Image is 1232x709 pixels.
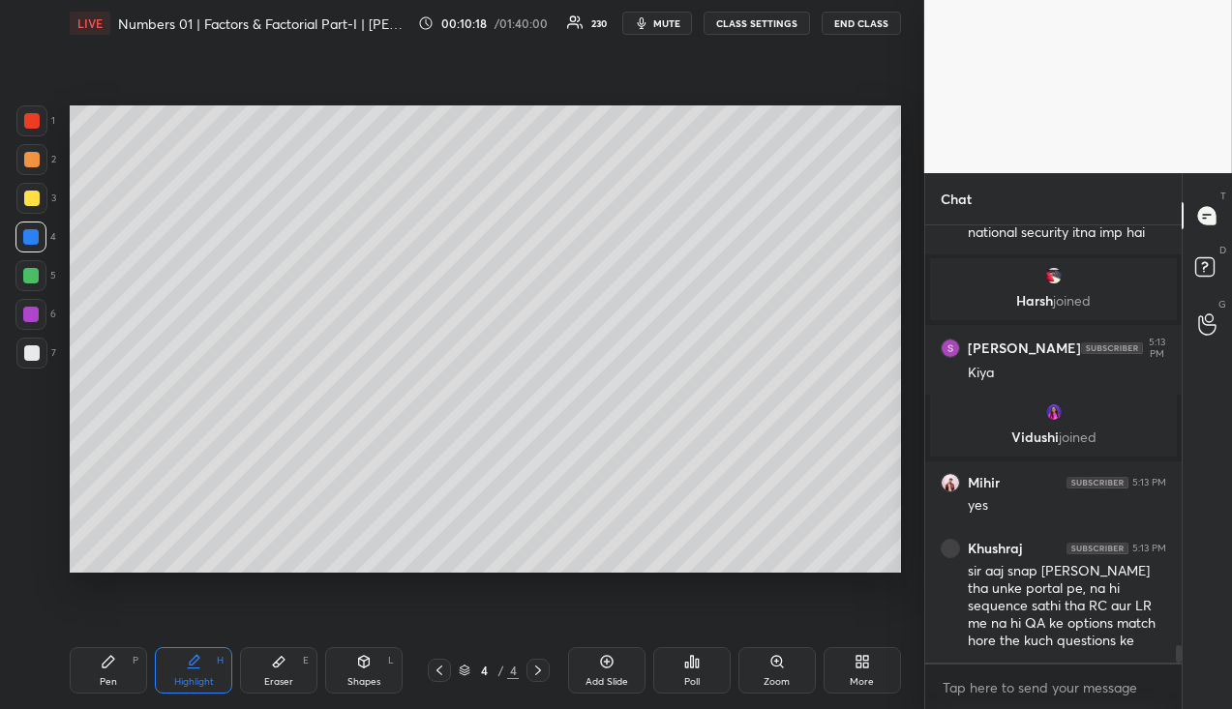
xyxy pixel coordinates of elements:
[850,677,874,687] div: More
[1043,266,1063,285] img: thumbnail.jpg
[474,665,494,676] div: 4
[942,429,1165,445] p: Vidushi
[1219,243,1226,257] p: D
[925,173,987,224] p: Chat
[303,656,309,665] div: E
[942,540,959,557] img: thumbnail.jpg
[1218,297,1226,311] p: G
[497,665,503,676] div: /
[1053,291,1091,310] span: joined
[217,656,224,665] div: H
[653,16,680,30] span: mute
[347,677,380,687] div: Shapes
[1132,477,1166,488] div: 5:13 PM
[586,677,628,687] div: Add Slide
[1058,428,1096,446] span: joined
[968,474,1000,491] h6: Mihir
[1043,402,1063,422] img: thumbnail.jpg
[968,540,1022,557] h6: Khushraj
[942,340,959,357] img: thumbnail.jpg
[591,18,607,28] div: 230
[968,562,1166,651] div: sir aaj snap [PERSON_NAME] tha unke portal pe, na hi sequence sathi tha RC aur LR me na hi QA ke ...
[264,677,293,687] div: Eraser
[764,677,790,687] div: Zoom
[16,183,56,214] div: 3
[684,677,700,687] div: Poll
[968,496,1166,516] div: yes
[942,474,959,491] img: thumbnail.jpg
[118,15,410,33] h4: Numbers 01 | Factors & Factorial Part-I | [PERSON_NAME] Sir ([DATE])
[133,656,138,665] div: P
[968,364,1166,383] div: Kiya
[1067,543,1128,554] img: 4P8fHbbgJtejmAAAAAElFTkSuQmCC
[15,260,56,291] div: 5
[1220,189,1226,203] p: T
[1067,477,1128,488] img: 4P8fHbbgJtejmAAAAAElFTkSuQmCC
[968,340,1081,357] h6: [PERSON_NAME]
[822,12,901,35] button: END CLASS
[704,12,810,35] button: CLASS SETTINGS
[1147,337,1166,360] div: 5:13 PM
[15,222,56,252] div: 4
[16,338,56,369] div: 7
[622,12,692,35] button: mute
[925,225,1182,663] div: grid
[15,299,56,330] div: 6
[968,223,1166,243] div: national security itna imp hai
[507,662,519,679] div: 4
[1081,342,1143,354] img: 4P8fHbbgJtejmAAAAAElFTkSuQmCC
[174,677,214,687] div: Highlight
[100,677,117,687] div: Pen
[388,656,394,665] div: L
[942,293,1165,309] p: Harsh
[70,12,110,35] div: LIVE
[16,105,55,136] div: 1
[16,144,56,175] div: 2
[1132,543,1166,554] div: 5:13 PM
